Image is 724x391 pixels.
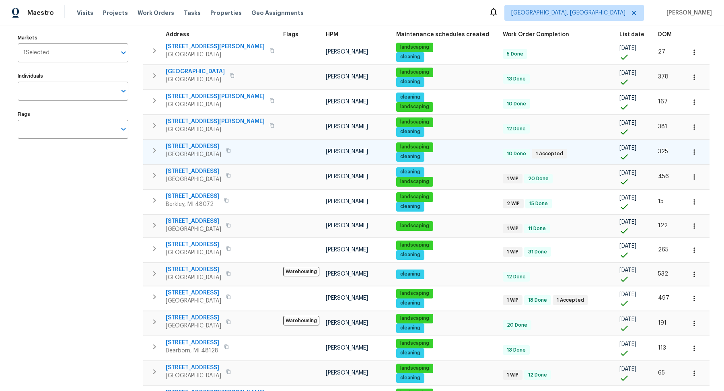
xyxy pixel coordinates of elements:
[166,43,265,51] span: [STREET_ADDRESS][PERSON_NAME]
[525,225,549,232] span: 11 Done
[210,9,242,17] span: Properties
[397,242,432,249] span: landscaping
[619,95,636,101] span: [DATE]
[18,112,128,117] label: Flags
[397,365,432,372] span: landscaping
[525,372,550,379] span: 12 Done
[619,366,636,372] span: [DATE]
[396,32,489,37] span: Maintenance schedules created
[166,192,219,200] span: [STREET_ADDRESS]
[166,93,265,101] span: [STREET_ADDRESS][PERSON_NAME]
[397,144,432,150] span: landscaping
[525,297,550,304] span: 18 Done
[326,32,338,37] span: HPM
[397,103,432,110] span: landscaping
[326,295,368,301] span: [PERSON_NAME]
[166,322,221,330] span: [GEOGRAPHIC_DATA]
[166,265,221,274] span: [STREET_ADDRESS]
[326,345,368,351] span: [PERSON_NAME]
[619,120,636,126] span: [DATE]
[504,322,531,329] span: 20 Done
[619,292,636,297] span: [DATE]
[397,325,424,331] span: cleaning
[326,74,368,80] span: [PERSON_NAME]
[504,76,529,82] span: 13 Done
[658,199,664,204] span: 15
[166,117,265,126] span: [STREET_ADDRESS][PERSON_NAME]
[326,247,368,253] span: [PERSON_NAME]
[619,268,636,273] span: [DATE]
[166,150,221,158] span: [GEOGRAPHIC_DATA]
[533,150,566,157] span: 1 Accepted
[166,32,189,37] span: Address
[525,249,550,255] span: 31 Done
[166,289,221,297] span: [STREET_ADDRESS]
[166,241,221,249] span: [STREET_ADDRESS]
[504,297,522,304] span: 1 WIP
[326,370,368,376] span: [PERSON_NAME]
[18,74,128,78] label: Individuals
[619,317,636,322] span: [DATE]
[397,271,424,278] span: cleaning
[504,274,529,280] span: 12 Done
[619,170,636,176] span: [DATE]
[27,9,54,17] span: Maestro
[283,267,319,276] span: Warehousing
[18,35,128,40] label: Markets
[118,123,129,135] button: Open
[326,320,368,326] span: [PERSON_NAME]
[283,316,319,325] span: Warehousing
[658,32,672,37] span: DOM
[663,9,712,17] span: [PERSON_NAME]
[166,68,225,76] span: [GEOGRAPHIC_DATA]
[619,342,636,347] span: [DATE]
[658,247,668,253] span: 265
[397,169,424,175] span: cleaning
[619,45,636,51] span: [DATE]
[397,178,432,185] span: landscaping
[619,219,636,225] span: [DATE]
[166,200,219,208] span: Berkley, MI 48072
[326,271,368,277] span: [PERSON_NAME]
[658,223,668,228] span: 122
[326,223,368,228] span: [PERSON_NAME]
[504,225,522,232] span: 1 WIP
[397,340,432,347] span: landscaping
[326,124,368,130] span: [PERSON_NAME]
[326,99,368,105] span: [PERSON_NAME]
[166,101,265,109] span: [GEOGRAPHIC_DATA]
[658,295,669,301] span: 497
[397,375,424,381] span: cleaning
[511,9,625,17] span: [GEOGRAPHIC_DATA], [GEOGRAPHIC_DATA]
[326,149,368,154] span: [PERSON_NAME]
[658,49,665,55] span: 27
[397,94,424,101] span: cleaning
[525,175,552,182] span: 20 Done
[658,345,666,351] span: 113
[526,200,551,207] span: 15 Done
[658,271,668,277] span: 532
[397,119,432,126] span: landscaping
[166,297,221,305] span: [GEOGRAPHIC_DATA]
[504,101,529,107] span: 10 Done
[397,193,432,200] span: landscaping
[553,297,587,304] span: 1 Accepted
[184,10,201,16] span: Tasks
[283,32,298,37] span: Flags
[118,85,129,97] button: Open
[397,153,424,160] span: cleaning
[138,9,174,17] span: Work Orders
[166,167,221,175] span: [STREET_ADDRESS]
[397,315,432,322] span: landscaping
[658,149,668,154] span: 325
[504,200,523,207] span: 2 WIP
[166,142,221,150] span: [STREET_ADDRESS]
[397,350,424,356] span: cleaning
[397,44,432,51] span: landscaping
[397,69,432,76] span: landscaping
[504,51,527,58] span: 5 Done
[658,370,665,376] span: 65
[166,225,221,233] span: [GEOGRAPHIC_DATA]
[619,145,636,151] span: [DATE]
[397,203,424,210] span: cleaning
